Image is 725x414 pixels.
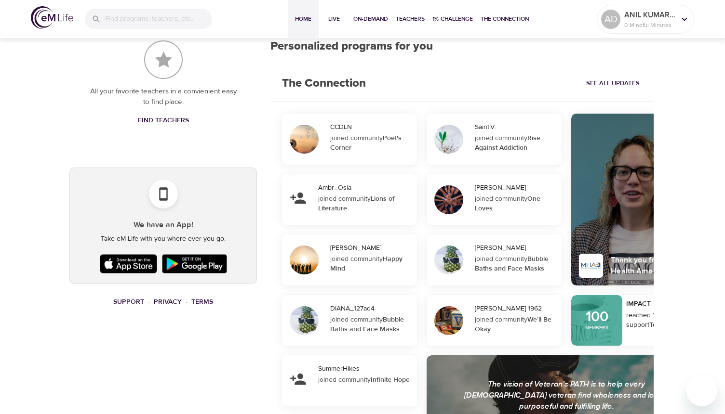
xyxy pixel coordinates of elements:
p: 0 Mindful Minutes [624,21,675,29]
span: Live [322,14,346,24]
li: · [148,296,150,309]
img: Apple App Store [97,252,160,276]
strong: Bubble Baths and Face Masks [475,255,549,273]
img: Favorite Teachers [144,40,183,79]
p: Members [585,324,609,331]
strong: Infinite Hope [371,375,410,384]
nav: breadcrumb [69,296,257,309]
div: [PERSON_NAME] [475,243,558,253]
span: On-Demand [353,14,388,24]
a: See All Updates [584,76,642,91]
span: The Connection [481,14,529,24]
div: The vision of Veteran’s PATH is to help every [DEMOGRAPHIC_DATA] veteran find wholeness and lead ... [461,379,672,412]
span: 1% Challenge [432,14,473,24]
div: joined community [318,375,411,385]
div: Ambr_Osia [318,183,413,193]
img: logo [31,6,73,29]
h2: The Connection [270,65,377,102]
span: See All Updates [586,78,640,89]
h2: Personalized programs for you [270,39,654,53]
div: DIANA_127ad4 [330,304,413,313]
a: Find Teachers [134,112,193,129]
h5: We have an App! [78,220,249,230]
strong: We’ll Be Okay [475,315,551,334]
div: CCDLN [330,122,413,132]
input: Find programs, teachers, etc... [105,9,212,29]
div: joined community [475,194,555,213]
div: joined community [475,254,555,273]
div: joined community [330,254,411,273]
div: joined community [318,194,411,213]
div: [PERSON_NAME] [475,183,558,193]
strong: Poet's Corner [330,134,402,152]
span: Teachers [396,14,425,24]
div: reached 100 members to support [626,310,702,330]
div: joined community [475,133,555,153]
img: Google Play Store [160,252,229,276]
a: Privacy [154,298,182,306]
div: joined community [330,133,411,153]
a: Terms [191,298,213,306]
iframe: Button to launch messaging window [686,375,717,406]
div: AD [601,10,620,29]
div: Saint.V. [475,122,558,132]
div: [PERSON_NAME] [330,243,413,253]
a: Support [113,298,144,306]
div: joined community [330,315,411,334]
strong: One Loves [475,194,540,213]
strong: Happy Mind [330,255,403,273]
div: joined community [475,315,555,334]
strong: Lions of Literature [318,194,394,213]
span: Find Teachers [138,115,189,127]
p: 100 [586,310,608,324]
div: IMPACT [626,299,702,309]
div: [PERSON_NAME] 1962 [475,304,558,313]
p: Take eM Life with you where ever you go. [78,234,249,244]
div: Thank you from Mental Health America. [611,255,698,277]
span: Home [292,14,315,24]
div: SummerHikes [318,364,413,374]
li: · [186,296,188,309]
strong: Bubble Baths and Face Masks [330,315,404,334]
strong: Rise Against Addiction [475,134,540,152]
p: ANIL KUMAR_1020c0 [624,9,675,21]
p: All your favorite teachers in a convienient easy to find place. [89,86,238,108]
